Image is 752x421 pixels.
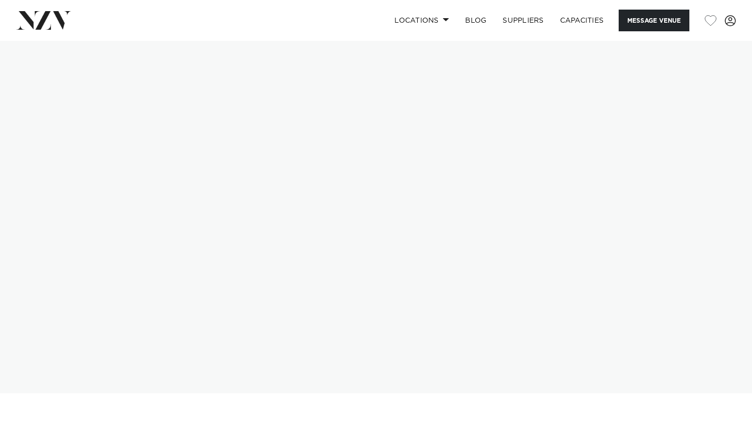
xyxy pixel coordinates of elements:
[457,10,494,31] a: BLOG
[16,11,71,29] img: nzv-logo.png
[619,10,689,31] button: Message Venue
[552,10,612,31] a: Capacities
[494,10,552,31] a: SUPPLIERS
[386,10,457,31] a: Locations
